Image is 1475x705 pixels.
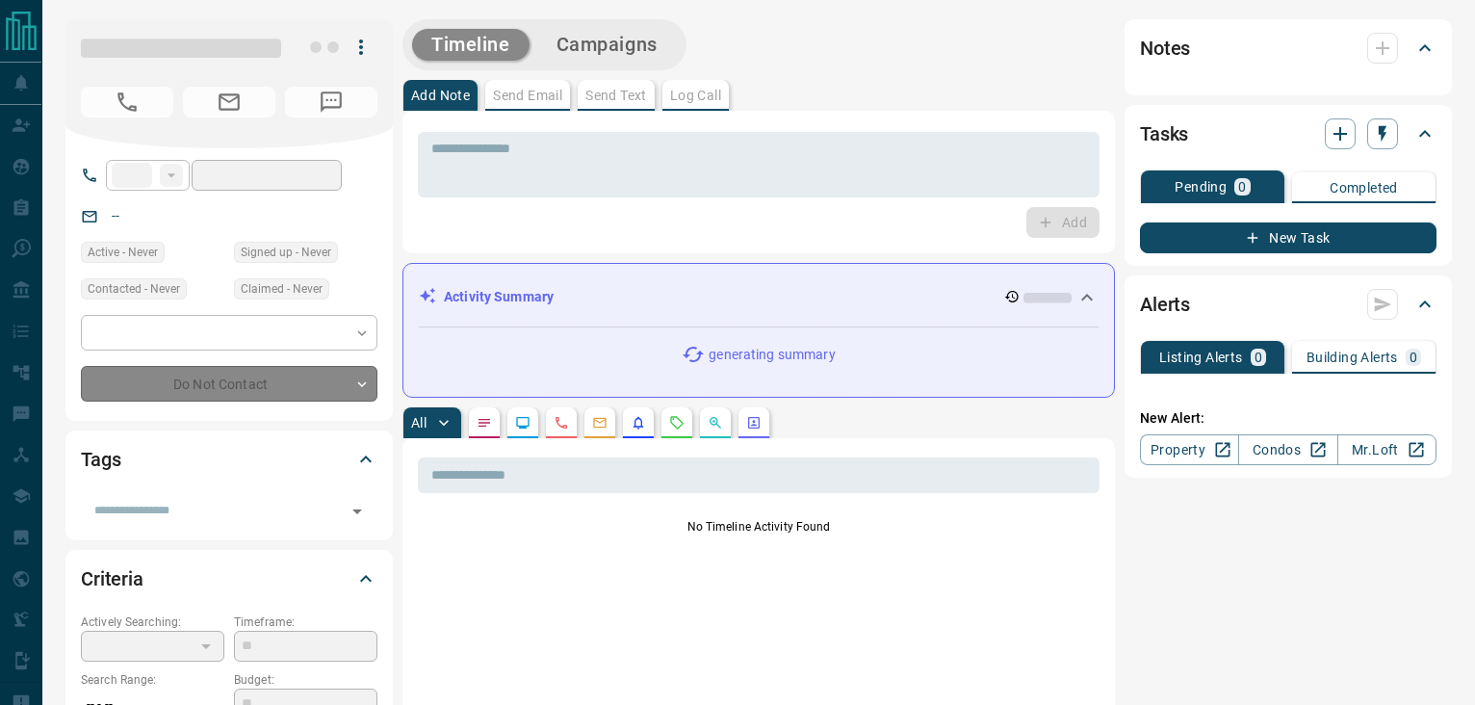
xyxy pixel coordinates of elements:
button: New Task [1140,222,1436,253]
svg: Requests [669,415,685,431]
svg: Agent Actions [746,415,762,431]
button: Timeline [412,29,530,61]
svg: Notes [477,415,492,431]
svg: Emails [592,415,608,431]
div: Tasks [1140,111,1436,157]
p: Timeframe: [234,614,377,631]
a: Mr.Loft [1337,434,1436,465]
div: Activity Summary [419,279,1099,315]
span: No Email [183,87,275,117]
a: Property [1140,434,1239,465]
h2: Tasks [1140,118,1188,149]
div: Notes [1140,25,1436,71]
div: Do Not Contact [81,366,377,402]
p: New Alert: [1140,408,1436,429]
span: Contacted - Never [88,279,180,299]
a: Condos [1238,434,1337,465]
p: 0 [1255,351,1262,364]
p: 0 [1410,351,1417,364]
p: generating summary [709,345,835,365]
p: 0 [1238,180,1246,194]
p: Activity Summary [444,287,554,307]
p: Completed [1330,181,1398,195]
p: All [411,416,427,430]
p: Pending [1175,180,1227,194]
svg: Listing Alerts [631,415,646,431]
h2: Tags [81,444,120,475]
span: Signed up - Never [241,243,331,262]
p: No Timeline Activity Found [418,518,1100,535]
a: -- [112,208,119,223]
svg: Opportunities [708,415,723,431]
div: Tags [81,436,377,483]
h2: Alerts [1140,289,1190,320]
button: Open [344,498,371,525]
h2: Criteria [81,563,143,594]
p: Search Range: [81,671,224,689]
button: Campaigns [537,29,677,61]
div: Criteria [81,556,377,602]
span: Claimed - Never [241,279,323,299]
p: Listing Alerts [1159,351,1243,364]
span: Active - Never [88,243,158,262]
p: Budget: [234,671,377,689]
svg: Calls [554,415,569,431]
p: Add Note [411,89,470,102]
svg: Lead Browsing Activity [515,415,530,431]
h2: Notes [1140,33,1190,64]
span: No Number [81,87,173,117]
p: Building Alerts [1307,351,1398,364]
span: No Number [285,87,377,117]
p: Actively Searching: [81,614,224,631]
div: Alerts [1140,281,1436,327]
